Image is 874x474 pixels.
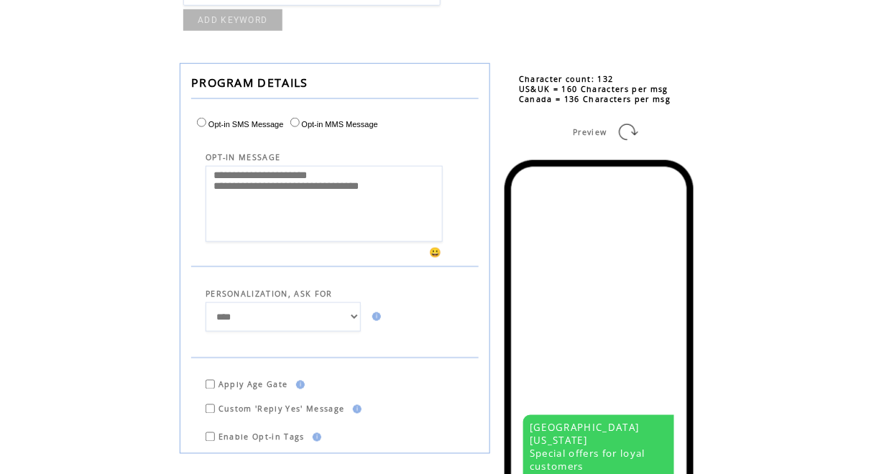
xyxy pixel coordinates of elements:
input: Opt-in SMS Message [197,118,206,127]
img: help.gif [292,381,305,389]
span: US&UK = 160 Characters per msg [519,84,668,94]
span: 😀 [430,246,443,259]
span: Preview [573,127,607,137]
label: Opt-in SMS Message [193,120,284,129]
span: Character count: 132 [519,74,614,84]
span: PROGRAM DETAILS [191,75,308,90]
span: Enable Opt-in Tags [218,432,305,442]
span: Custom 'Reply Yes' Message [218,404,345,414]
a: ADD KEYWORD [183,9,282,31]
span: Apply Age Gate [218,380,288,390]
label: Opt-in MMS Message [287,120,378,129]
span: Canada = 136 Characters per msg [519,94,671,104]
input: Opt-in MMS Message [290,118,300,127]
img: help.gif [368,312,381,321]
img: help.gif [308,433,321,442]
span: OPT-IN MESSAGE [206,152,281,162]
img: help.gif [349,405,362,414]
span: PERSONALIZATION, ASK FOR [206,289,333,299]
